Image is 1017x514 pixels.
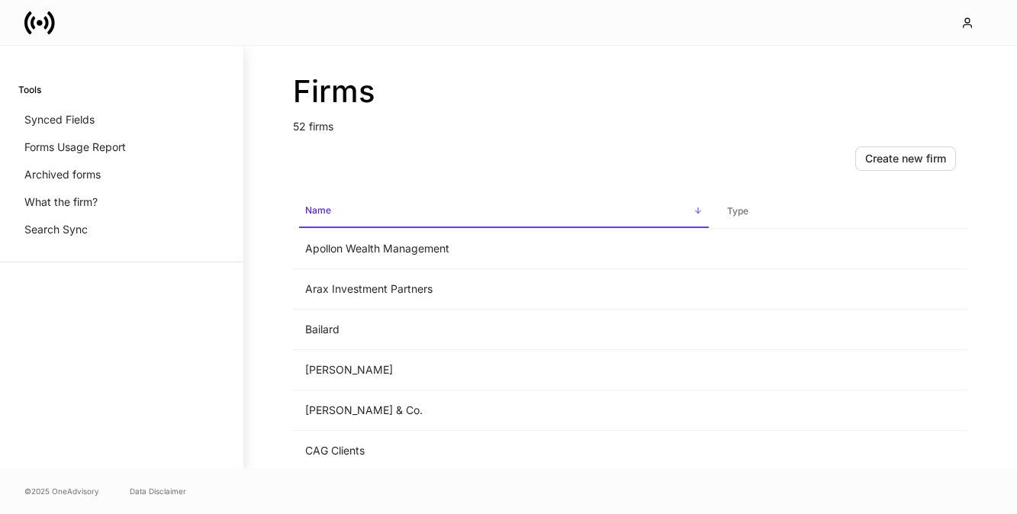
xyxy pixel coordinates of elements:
p: 52 firms [293,110,968,134]
a: Forms Usage Report [18,133,225,161]
a: Synced Fields [18,106,225,133]
td: CAG Clients [293,431,715,471]
p: What the firm? [24,194,98,210]
button: Create new firm [855,146,956,171]
td: [PERSON_NAME] & Co. [293,390,715,431]
span: Type [721,196,962,227]
div: Create new firm [865,153,946,164]
td: Arax Investment Partners [293,269,715,310]
a: Archived forms [18,161,225,188]
p: Synced Fields [24,112,95,127]
h2: Firms [293,73,968,110]
td: Apollon Wealth Management [293,229,715,269]
p: Search Sync [24,222,88,237]
span: Name [299,195,709,228]
td: Bailard [293,310,715,350]
p: Archived forms [24,167,101,182]
a: Data Disclaimer [130,485,186,497]
a: Search Sync [18,216,225,243]
span: © 2025 OneAdvisory [24,485,99,497]
h6: Type [727,204,748,218]
p: Forms Usage Report [24,140,126,155]
h6: Tools [18,82,41,97]
h6: Name [305,203,331,217]
a: What the firm? [18,188,225,216]
td: [PERSON_NAME] [293,350,715,390]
